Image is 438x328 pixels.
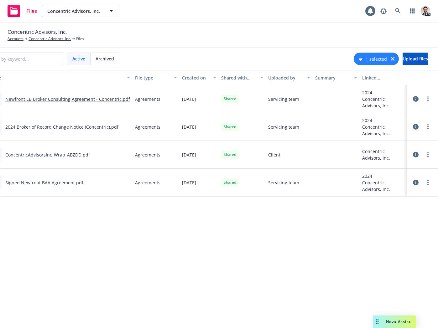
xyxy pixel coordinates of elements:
[403,53,428,65] button: Upload files
[358,56,387,62] button: 1 selected
[362,96,404,109] div: Concentric Advisors, Inc.
[424,179,432,186] a: more
[266,70,313,85] button: Uploaded by
[268,74,303,81] div: Uploaded by
[135,151,160,158] span: Agreements
[424,151,432,158] a: more
[5,180,83,186] a: Signed Newfront BAA Agreement.pdf
[362,117,404,124] div: 2024
[72,55,85,62] span: Active
[362,74,404,81] div: Linked associations
[182,96,196,102] span: [DATE]
[362,124,404,137] div: Concentric Advisors, Inc.
[182,124,196,130] span: [DATE]
[96,55,114,62] span: Archived
[268,124,299,130] span: Servicing team
[42,5,120,17] button: Concentric Advisors, Inc.
[313,70,360,85] button: Summary
[182,179,196,186] span: [DATE]
[362,148,404,161] div: Concentric Advisors, Inc.
[180,70,219,85] button: Created on
[315,74,350,81] div: Summary
[5,152,90,158] a: ConcentricAdvisorsInc_Wrap_ABZDD.pdf
[224,96,236,102] span: Shared
[133,70,180,85] button: File type
[373,315,416,328] button: Nova Assist
[420,6,430,16] img: photo
[47,8,102,14] span: Concentric Advisors, Inc.
[29,36,71,42] a: Concentric Advisors, Inc.
[386,319,411,324] span: Nova Assist
[5,96,130,102] a: Newfront EB Broker Consulting Agreement - Concentric.pdf
[362,89,404,96] div: 2024
[224,180,236,185] span: Shared
[362,179,404,192] div: Concentric Advisors, Inc.
[362,173,404,179] div: 2024
[224,152,236,157] span: Shared
[373,315,381,328] div: Drag to move
[224,124,236,130] span: Shared
[406,5,419,17] a: Switch app
[5,124,118,130] a: 2024 Broker of Record Change Notice (Concentric).pdf
[135,179,160,186] span: Agreements
[8,36,23,42] a: Accounts
[26,8,37,13] span: Files
[182,151,196,158] span: [DATE]
[135,74,170,81] div: File type
[8,28,67,36] span: Concentric Advisors, Inc.
[5,2,39,20] a: Files
[377,5,390,17] a: Report a Bug
[219,70,266,85] button: Shared with client
[268,151,280,158] span: Client
[424,95,432,103] a: more
[403,56,428,62] span: Upload files
[268,179,299,186] span: Servicing team
[268,96,299,102] span: Servicing team
[392,5,404,17] a: Search
[76,36,84,42] span: Files
[360,70,407,85] button: Linked associations
[221,74,256,81] div: Shared with client
[182,74,209,81] div: Created on
[424,123,432,131] a: more
[135,96,160,102] span: Agreements
[135,124,160,130] span: Agreements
